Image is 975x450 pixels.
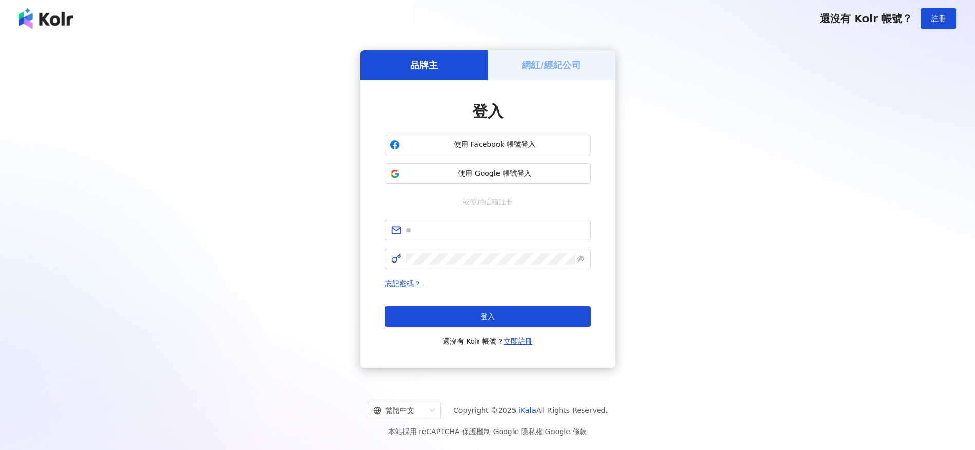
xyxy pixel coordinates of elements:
button: 使用 Google 帳號登入 [385,163,591,184]
a: Google 條款 [545,427,587,436]
span: 或使用信箱註冊 [455,196,520,208]
img: logo [19,8,73,29]
span: 使用 Facebook 帳號登入 [404,140,586,150]
span: 還沒有 Kolr 帳號？ [820,12,912,25]
span: | [491,427,493,436]
span: 註冊 [931,14,946,23]
a: 立即註冊 [504,337,532,345]
button: 註冊 [921,8,956,29]
span: 本站採用 reCAPTCHA 保護機制 [388,425,587,438]
div: 繁體中文 [373,402,426,419]
span: eye-invisible [577,255,584,262]
a: 忘記密碼？ [385,279,421,288]
h5: 品牌主 [410,59,438,71]
span: 登入 [481,312,495,321]
span: 還沒有 Kolr 帳號？ [443,335,533,347]
h5: 網紅/經紀公司 [522,59,581,71]
button: 登入 [385,306,591,327]
span: 使用 Google 帳號登入 [404,168,586,179]
span: 登入 [472,102,503,120]
span: | [543,427,545,436]
a: iKala [519,406,536,415]
a: Google 隱私權 [493,427,543,436]
span: Copyright © 2025 All Rights Reserved. [453,404,608,417]
button: 使用 Facebook 帳號登入 [385,135,591,155]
